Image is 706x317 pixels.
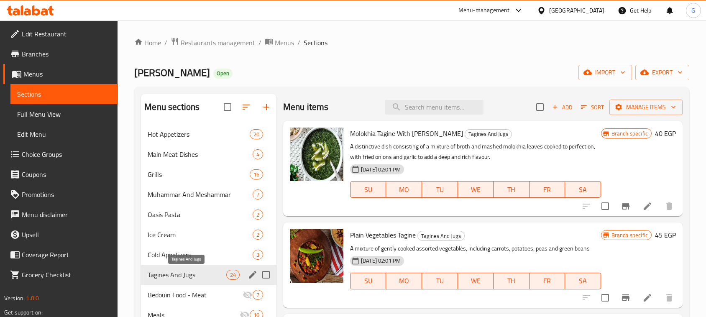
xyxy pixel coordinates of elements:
[3,44,118,64] a: Branches
[3,265,118,285] a: Grocery Checklist
[134,38,161,48] a: Home
[596,197,614,215] span: Select to update
[425,184,455,196] span: TU
[10,104,118,124] a: Full Menu View
[529,181,565,198] button: FR
[386,273,422,289] button: MO
[141,144,276,164] div: Main Meat Dishes4
[350,229,416,241] span: Plain Vegetables Tagine
[22,210,111,220] span: Menu disclaimer
[635,65,689,80] button: export
[568,275,598,287] span: SA
[148,169,249,179] span: Grills
[141,225,276,245] div: Ice Cream2
[422,273,458,289] button: TU
[389,275,419,287] span: MO
[181,38,255,48] span: Restaurants management
[3,24,118,44] a: Edit Restaurant
[250,171,263,179] span: 16
[265,37,294,48] a: Menus
[3,64,118,84] a: Menus
[608,130,651,138] span: Branch specific
[576,101,609,114] span: Sort items
[358,257,404,265] span: [DATE] 02:01 PM
[585,67,625,78] span: import
[549,6,604,15] div: [GEOGRAPHIC_DATA]
[148,129,249,139] div: Hot Appetizers
[497,275,526,287] span: TH
[494,181,529,198] button: TH
[148,189,253,199] span: Muhammar And Meshammar
[256,97,276,117] button: Add section
[691,6,695,15] span: G
[171,37,255,48] a: Restaurants management
[253,250,263,260] div: items
[253,231,263,239] span: 2
[148,230,253,240] span: Ice Cream
[213,70,233,77] span: Open
[22,189,111,199] span: Promotions
[3,205,118,225] a: Menu disclaimer
[533,275,562,287] span: FR
[304,38,327,48] span: Sections
[533,184,562,196] span: FR
[226,270,240,280] div: items
[642,67,683,78] span: export
[17,89,111,99] span: Sections
[642,201,652,211] a: Edit menu item
[350,141,601,162] p: A distinctive dish consisting of a mixture of broth and mashed molokhia leaves cooked to perfecti...
[253,210,263,220] div: items
[148,149,253,159] span: Main Meat Dishes
[659,288,679,308] button: delete
[141,245,276,265] div: Cold Appetizers3
[609,100,683,115] button: Manage items
[290,229,343,283] img: Plain Vegetables Tagine
[141,124,276,144] div: Hot Appetizers20
[389,184,419,196] span: MO
[23,69,111,79] span: Menus
[253,189,263,199] div: items
[385,100,483,115] input: search
[354,184,383,196] span: SU
[551,102,573,112] span: Add
[141,205,276,225] div: Oasis Pasta2
[253,251,263,259] span: 3
[350,127,463,140] span: Molokhia Tagine With [PERSON_NAME]
[565,181,601,198] button: SA
[148,290,243,300] div: Bedouin Food - Meat
[461,275,491,287] span: WE
[275,38,294,48] span: Menus
[141,285,276,305] div: Bedouin Food - Meat7
[659,196,679,216] button: delete
[22,270,111,280] span: Grocery Checklist
[141,265,276,285] div: Tagines And Jugs24edit
[253,151,263,158] span: 4
[531,98,549,116] span: Select section
[134,63,210,82] span: [PERSON_NAME]
[465,129,512,139] span: Tagines And Jugs
[17,129,111,139] span: Edit Menu
[22,169,111,179] span: Coupons
[250,130,263,138] span: 20
[246,268,259,281] button: edit
[417,231,465,241] div: Tagines And Jugs
[549,101,576,114] span: Add item
[283,101,329,113] h2: Menu items
[422,181,458,198] button: TU
[258,38,261,48] li: /
[497,184,526,196] span: TH
[529,273,565,289] button: FR
[386,181,422,198] button: MO
[213,69,233,79] div: Open
[3,144,118,164] a: Choice Groups
[227,271,239,279] span: 24
[164,38,167,48] li: /
[425,275,455,287] span: TU
[144,101,200,113] h2: Menu sections
[655,229,676,241] h6: 45 EGP
[10,84,118,104] a: Sections
[608,231,651,239] span: Branch specific
[655,128,676,139] h6: 40 EGP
